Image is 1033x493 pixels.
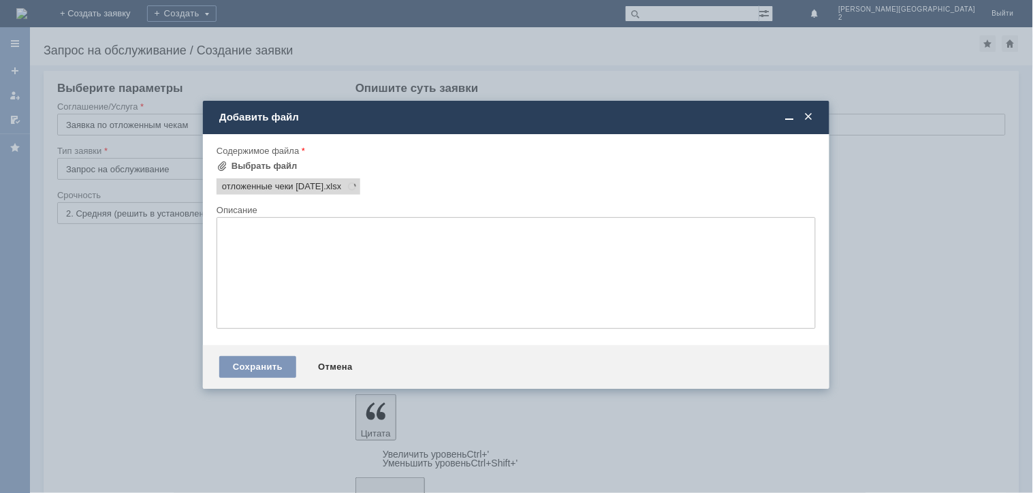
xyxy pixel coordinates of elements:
div: Добавить файл [219,111,816,123]
div: Файл должен быть выбран [217,195,816,203]
div: прошу удалить отложенные чеки [DATE] [5,5,199,16]
div: Выбрать файл [232,161,298,172]
span: отложенные чеки 26.09.2025.xlsx [323,181,341,192]
span: Закрыть [802,111,816,123]
div: Содержимое файла [217,146,813,155]
span: отложенные чеки 26.09.2025.xlsx [222,181,323,192]
div: Описание [217,206,813,214]
span: Свернуть (Ctrl + M) [783,111,797,123]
